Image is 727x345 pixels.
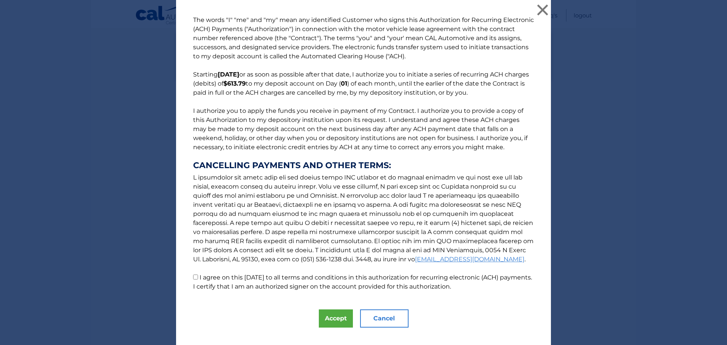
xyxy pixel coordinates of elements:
a: [EMAIL_ADDRESS][DOMAIN_NAME] [415,256,524,263]
p: The words "I" "me" and "my" mean any identified Customer who signs this Authorization for Recurri... [186,16,541,291]
button: × [535,2,550,17]
label: I agree on this [DATE] to all terms and conditions in this authorization for recurring electronic... [193,274,532,290]
b: $613.79 [223,80,246,87]
b: 01 [341,80,347,87]
strong: CANCELLING PAYMENTS AND OTHER TERMS: [193,161,534,170]
b: [DATE] [218,71,239,78]
button: Accept [319,309,353,328]
button: Cancel [360,309,409,328]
